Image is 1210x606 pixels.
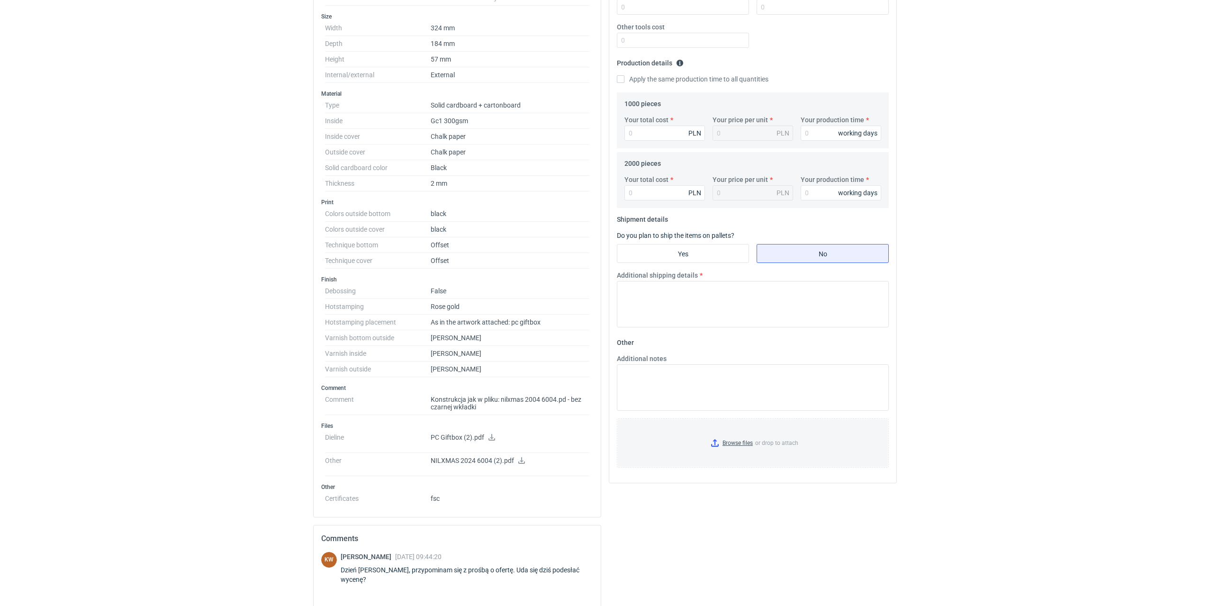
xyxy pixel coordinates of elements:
label: Your total cost [624,175,668,184]
dd: [PERSON_NAME] [431,330,589,346]
span: [PERSON_NAME] [341,553,395,561]
dt: Inside cover [325,129,431,145]
div: Klaudia Wiśniewska [321,552,337,568]
dt: Debossing [325,283,431,299]
dt: Type [325,98,431,113]
h2: Comments [321,533,593,544]
dd: Offset [431,237,589,253]
dd: 324 mm [431,20,589,36]
dt: Outside cover [325,145,431,160]
label: Your production time [801,115,864,125]
dt: Height [325,52,431,67]
dt: Comment [325,392,431,415]
h3: Comment [321,384,593,392]
dt: Internal/external [325,67,431,83]
dt: Hotstamping placement [325,315,431,330]
dd: [PERSON_NAME] [431,362,589,377]
label: Your production time [801,175,864,184]
div: working days [838,128,877,138]
dt: Dieline [325,430,431,453]
dt: Varnish outside [325,362,431,377]
legend: 2000 pieces [624,156,661,167]
dd: False [431,283,589,299]
input: 0 [801,126,881,141]
dd: [PERSON_NAME] [431,346,589,362]
dd: External [431,67,589,83]
input: 0 [624,126,705,141]
dd: 2 mm [431,176,589,191]
label: Apply the same production time to all quantities [617,74,768,84]
dd: black [431,206,589,222]
dt: Colors outside cover [325,222,431,237]
input: 0 [617,33,749,48]
div: PLN [777,128,789,138]
h3: Other [321,483,593,491]
h3: Print [321,199,593,206]
figcaption: KW [321,552,337,568]
div: PLN [688,128,701,138]
dt: Colors outside bottom [325,206,431,222]
legend: Shipment details [617,212,668,223]
dd: fsc [431,491,589,502]
dt: Inside [325,113,431,129]
legend: Production details [617,55,684,67]
label: Additional notes [617,354,667,363]
dd: Solid cardboard + cartonboard [431,98,589,113]
dd: Black [431,160,589,176]
dd: Rose gold [431,299,589,315]
dd: Offset [431,253,589,269]
h3: Files [321,422,593,430]
dt: Solid cardboard color [325,160,431,176]
dt: Technique bottom [325,237,431,253]
input: 0 [624,185,705,200]
h3: Size [321,13,593,20]
dd: Konstrukcja jak w pliku: nilxmas 2004 6004.pd - bez czarnej wkładki [431,392,589,415]
label: or drop to attach [617,419,888,467]
div: PLN [777,188,789,198]
dd: Chalk paper [431,145,589,160]
dd: As in the artwork attached: pc giftbox [431,315,589,330]
dt: Certificates [325,491,431,502]
dt: Other [325,453,431,476]
dt: Width [325,20,431,36]
label: Other tools cost [617,22,665,32]
dd: Chalk paper [431,129,589,145]
div: working days [838,188,877,198]
label: Additional shipping details [617,271,698,280]
span: [DATE] 09:44:20 [395,553,442,561]
h3: Finish [321,276,593,283]
div: Dzień [PERSON_NAME], przypominam się z prośbą o ofertę. Uda się dziś podesłać wycenę? [341,565,593,584]
dd: 184 mm [431,36,589,52]
dt: Depth [325,36,431,52]
dt: Hotstamping [325,299,431,315]
label: Yes [617,244,749,263]
input: 0 [801,185,881,200]
label: Do you plan to ship the items on pallets? [617,232,734,239]
h3: Material [321,90,593,98]
dd: black [431,222,589,237]
dd: Gc1 300gsm [431,113,589,129]
label: Your price per unit [713,175,768,184]
label: Your price per unit [713,115,768,125]
p: PC Giftbox (2).pdf [431,434,589,442]
div: PLN [688,188,701,198]
dt: Thickness [325,176,431,191]
label: Your total cost [624,115,668,125]
dt: Varnish bottom outside [325,330,431,346]
dd: 57 mm [431,52,589,67]
dt: Technique cover [325,253,431,269]
dt: Varnish inside [325,346,431,362]
p: NILXMAS 2024 6004 (2).pdf [431,457,589,465]
legend: 1000 pieces [624,96,661,108]
label: No [757,244,889,263]
legend: Other [617,335,634,346]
